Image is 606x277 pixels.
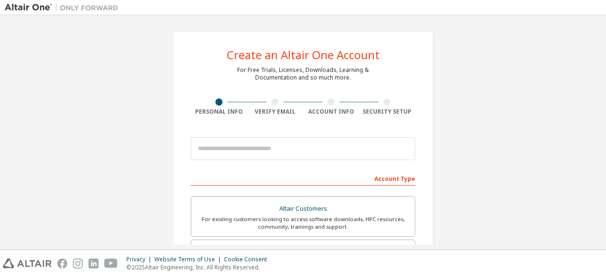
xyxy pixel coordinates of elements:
div: Altair Customers [197,202,409,215]
div: For Free Trials, Licenses, Downloads, Learning & Documentation and so much more. [237,66,369,81]
div: Privacy [126,256,154,263]
div: Cookie Consent [224,256,273,263]
div: Security Setup [359,108,416,116]
div: Verify Email [247,108,303,116]
div: Account Type [191,170,415,186]
img: altair_logo.svg [3,259,52,268]
div: Create an Altair One Account [227,49,380,61]
div: Account Info [303,108,359,116]
div: For existing customers looking to access software downloads, HPC resources, community, trainings ... [197,215,409,231]
img: linkedin.svg [89,259,98,268]
img: youtube.svg [104,259,118,268]
img: instagram.svg [73,259,83,268]
div: Personal Info [191,108,247,116]
div: Website Terms of Use [154,256,224,263]
img: facebook.svg [57,259,67,268]
img: Altair One [5,3,123,12]
p: © 2025 Altair Engineering, Inc. All Rights Reserved. [126,263,273,271]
